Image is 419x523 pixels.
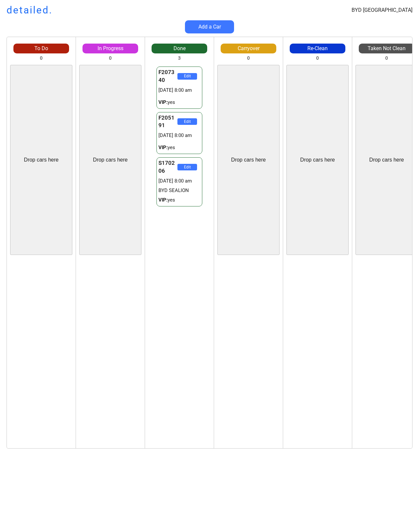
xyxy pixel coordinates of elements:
[40,55,43,62] div: 0
[352,7,412,14] div: BYD [GEOGRAPHIC_DATA]
[158,99,168,105] strong: VIP:
[385,55,388,62] div: 0
[7,3,53,17] h1: detailed.
[158,68,177,84] div: F207340
[158,197,168,203] strong: VIP:
[316,55,319,62] div: 0
[359,45,414,52] div: Taken Not Clean
[158,87,200,94] div: [DATE] 8:00 am
[13,45,69,52] div: To Do
[158,144,200,151] div: yes
[93,156,128,164] div: Drop cars here
[231,156,266,164] div: Drop cars here
[24,156,59,164] div: Drop cars here
[158,114,177,130] div: F205191
[221,45,276,52] div: Carryover
[158,178,200,184] div: [DATE] 8:00 am
[290,45,345,52] div: Re-Clean
[300,156,335,164] div: Drop cars here
[82,45,138,52] div: In Progress
[158,187,200,194] div: BYD SEALION
[369,156,404,164] div: Drop cars here
[158,197,200,203] div: yes
[247,55,250,62] div: 0
[177,73,197,80] button: Edit
[158,145,168,150] strong: VIP:
[158,99,200,106] div: yes
[158,159,177,175] div: S170206
[109,55,112,62] div: 0
[152,45,207,52] div: Done
[177,118,197,125] button: Edit
[178,55,181,62] div: 3
[177,164,197,170] button: Edit
[185,20,234,33] button: Add a Car
[158,132,200,139] div: [DATE] 8:00 am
